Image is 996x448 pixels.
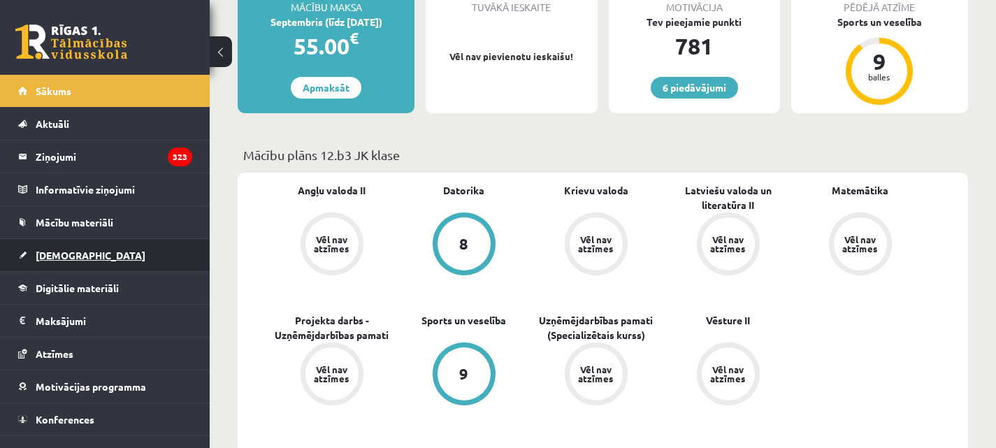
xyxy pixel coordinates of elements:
[858,73,900,81] div: balles
[18,403,192,435] a: Konferences
[36,85,71,97] span: Sākums
[312,235,352,253] div: Vēl nav atzīmes
[577,235,616,253] div: Vēl nav atzīmes
[791,15,968,29] div: Sports un veselība
[709,365,748,383] div: Vēl nav atzīmes
[266,313,398,342] a: Projekta darbs - Uzņēmējdarbības pamati
[36,216,113,229] span: Mācību materiāli
[36,282,119,294] span: Digitālie materiāli
[298,183,366,198] a: Angļu valoda II
[577,365,616,383] div: Vēl nav atzīmes
[18,239,192,271] a: [DEMOGRAPHIC_DATA]
[36,140,192,173] legend: Ziņojumi
[349,28,359,48] span: €
[36,173,192,205] legend: Informatīvie ziņojumi
[706,313,750,328] a: Vēsture II
[709,235,748,253] div: Vēl nav atzīmes
[36,305,192,337] legend: Maksājumi
[662,342,794,408] a: Vēl nav atzīmes
[858,50,900,73] div: 9
[398,212,530,278] a: 8
[18,272,192,304] a: Digitālie materiāli
[15,24,127,59] a: Rīgas 1. Tālmācības vidusskola
[18,305,192,337] a: Maksājumi
[266,212,398,278] a: Vēl nav atzīmes
[312,365,352,383] div: Vēl nav atzīmes
[459,366,468,382] div: 9
[609,15,780,29] div: Tev pieejamie punkti
[18,206,192,238] a: Mācību materiāli
[443,183,484,198] a: Datorika
[36,117,69,130] span: Aktuāli
[18,338,192,370] a: Atzīmes
[36,380,146,393] span: Motivācijas programma
[238,15,414,29] div: Septembris (līdz [DATE])
[530,313,662,342] a: Uzņēmējdarbības pamati (Specializētais kurss)
[421,313,506,328] a: Sports un veselība
[841,235,880,253] div: Vēl nav atzīmes
[530,342,662,408] a: Vēl nav atzīmes
[18,140,192,173] a: Ziņojumi323
[662,212,794,278] a: Vēl nav atzīmes
[291,77,361,99] a: Apmaksāt
[36,347,73,360] span: Atzīmes
[36,249,145,261] span: [DEMOGRAPHIC_DATA]
[609,29,780,63] div: 781
[662,183,794,212] a: Latviešu valoda un literatūra II
[18,75,192,107] a: Sākums
[832,183,888,198] a: Matemātika
[794,212,926,278] a: Vēl nav atzīmes
[433,50,590,64] p: Vēl nav pievienotu ieskaišu!
[18,173,192,205] a: Informatīvie ziņojumi
[459,236,468,252] div: 8
[651,77,738,99] a: 6 piedāvājumi
[398,342,530,408] a: 9
[530,212,662,278] a: Vēl nav atzīmes
[36,413,94,426] span: Konferences
[266,342,398,408] a: Vēl nav atzīmes
[564,183,628,198] a: Krievu valoda
[791,15,968,107] a: Sports un veselība 9 balles
[18,370,192,403] a: Motivācijas programma
[168,147,192,166] i: 323
[243,145,962,164] p: Mācību plāns 12.b3 JK klase
[238,29,414,63] div: 55.00
[18,108,192,140] a: Aktuāli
